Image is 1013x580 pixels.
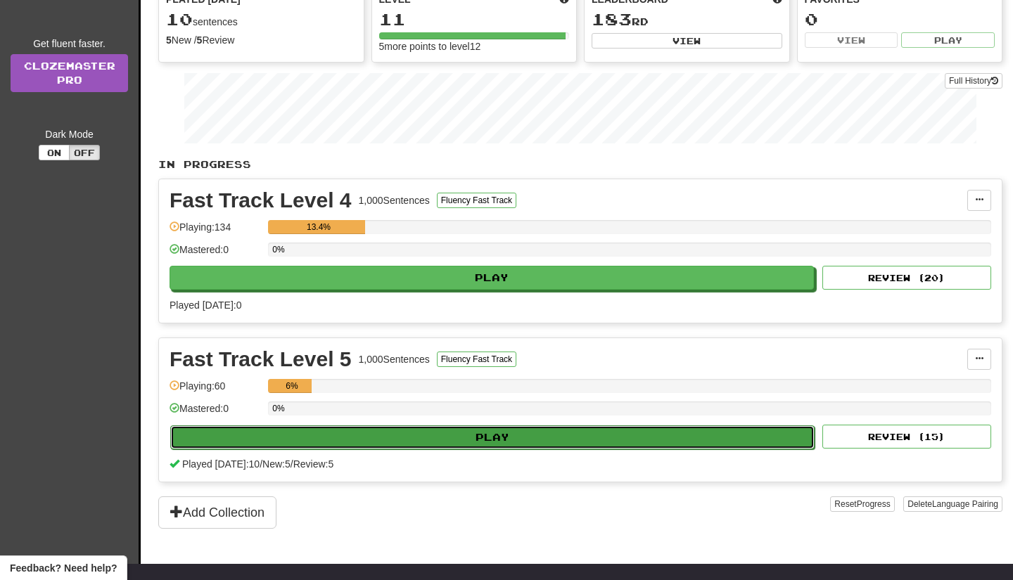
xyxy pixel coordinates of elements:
button: Fluency Fast Track [437,193,516,208]
span: / [260,458,262,470]
button: Add Collection [158,496,276,529]
button: DeleteLanguage Pairing [903,496,1002,512]
button: Fluency Fast Track [437,352,516,367]
span: Review: 5 [293,458,334,470]
span: 183 [592,9,632,29]
div: 11 [379,11,570,28]
span: Progress [857,499,891,509]
div: Mastered: 0 [170,243,261,266]
div: Fast Track Level 5 [170,349,352,370]
div: 0 [805,11,995,28]
button: View [805,32,898,48]
div: 6% [272,379,311,393]
div: sentences [166,11,357,29]
div: Fast Track Level 4 [170,190,352,211]
button: Play [170,266,814,290]
div: rd [592,11,782,29]
strong: 5 [197,34,203,46]
div: Playing: 60 [170,379,261,402]
div: 5 more points to level 12 [379,39,570,53]
span: / [291,458,293,470]
button: Off [69,145,100,160]
span: Played [DATE]: 10 [182,458,260,470]
button: ResetProgress [830,496,894,512]
span: Open feedback widget [10,561,117,575]
span: Language Pairing [932,499,998,509]
button: Review (20) [822,266,991,290]
button: Play [170,425,815,449]
a: ClozemasterPro [11,54,128,92]
button: On [39,145,70,160]
div: 13.4% [272,220,365,234]
div: Mastered: 0 [170,401,261,425]
strong: 5 [166,34,172,46]
div: 1,000 Sentences [359,193,430,207]
span: New: 5 [262,458,291,470]
button: Play [901,32,995,48]
button: Full History [945,73,1002,89]
div: Playing: 134 [170,220,261,243]
span: Played [DATE]: 0 [170,299,241,311]
div: 1,000 Sentences [359,352,430,366]
div: Get fluent faster. [11,37,128,51]
button: Review (15) [822,425,991,449]
div: Dark Mode [11,127,128,141]
button: View [592,33,782,49]
span: 10 [166,9,193,29]
p: In Progress [158,157,1002,172]
div: New / Review [166,33,357,47]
